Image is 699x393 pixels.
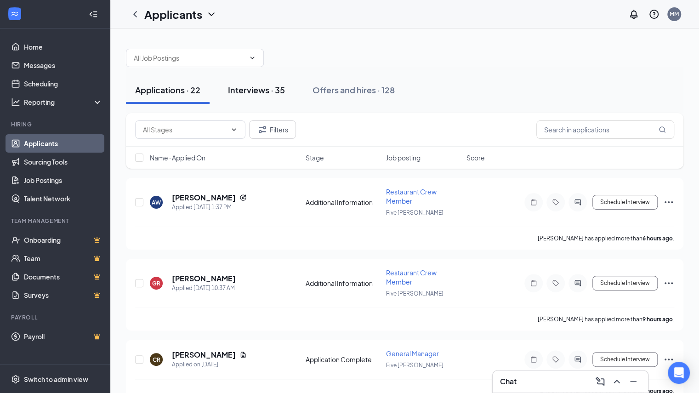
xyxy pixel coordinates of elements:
svg: Tag [550,356,561,363]
span: General Manager [386,349,439,358]
div: Payroll [11,313,101,321]
svg: Tag [550,279,561,287]
div: Team Management [11,217,101,225]
a: Home [24,38,102,56]
div: Applied [DATE] 10:37 AM [172,284,236,293]
div: AW [152,199,161,206]
div: CR [153,356,160,364]
div: Hiring [11,120,101,128]
div: Applications · 22 [135,84,200,96]
div: Additional Information [306,198,381,207]
svg: MagnifyingGlass [659,126,666,133]
svg: Minimize [628,376,639,387]
button: Schedule Interview [592,276,658,290]
svg: Note [528,199,539,206]
svg: Ellipses [663,278,674,289]
input: All Stages [143,125,227,135]
p: [PERSON_NAME] has applied more than . [538,234,674,242]
a: Sourcing Tools [24,153,102,171]
svg: Ellipses [663,354,674,365]
svg: ComposeMessage [595,376,606,387]
svg: Filter [257,124,268,135]
svg: ChevronDown [206,9,217,20]
span: Score [466,153,485,162]
svg: Tag [550,199,561,206]
svg: ActiveChat [572,356,583,363]
svg: Reapply [239,194,247,201]
h5: [PERSON_NAME] [172,193,236,203]
svg: Notifications [628,9,639,20]
input: Search in applications [536,120,674,139]
div: Additional Information [306,279,381,288]
h5: [PERSON_NAME] [172,273,236,284]
span: Five [PERSON_NAME] [386,290,443,297]
a: OnboardingCrown [24,231,102,249]
h3: Chat [500,376,517,387]
b: 9 hours ago [642,316,673,323]
h1: Applicants [144,6,202,22]
div: MM [670,10,679,18]
button: ChevronUp [609,374,624,389]
div: Switch to admin view [24,375,88,384]
a: Messages [24,56,102,74]
span: Five [PERSON_NAME] [386,362,443,369]
svg: ChevronDown [230,126,238,133]
button: Minimize [626,374,641,389]
a: PayrollCrown [24,327,102,346]
a: Talent Network [24,189,102,208]
p: [PERSON_NAME] has applied more than . [538,315,674,323]
svg: Collapse [89,10,98,19]
svg: Note [528,279,539,287]
svg: ChevronUp [611,376,622,387]
div: Application Complete [306,355,381,364]
button: Schedule Interview [592,352,658,367]
div: Reporting [24,97,103,107]
button: Filter Filters [249,120,296,139]
svg: Ellipses [663,197,674,208]
div: Open Intercom Messenger [668,362,690,384]
svg: ChevronDown [249,54,256,62]
div: Applied [DATE] 1:37 PM [172,203,247,212]
span: Restaurant Crew Member [386,268,437,286]
span: Five [PERSON_NAME] [386,209,443,216]
input: All Job Postings [134,53,245,63]
svg: Settings [11,375,20,384]
span: Restaurant Crew Member [386,188,437,205]
a: Job Postings [24,171,102,189]
a: TeamCrown [24,249,102,268]
button: ComposeMessage [593,374,608,389]
a: SurveysCrown [24,286,102,304]
div: GR [152,279,160,287]
div: Offers and hires · 128 [313,84,395,96]
div: Interviews · 35 [228,84,285,96]
h5: [PERSON_NAME] [172,350,236,360]
span: Stage [306,153,324,162]
a: Scheduling [24,74,102,93]
svg: ActiveChat [572,199,583,206]
div: Applied on [DATE] [172,360,247,369]
svg: ChevronLeft [130,9,141,20]
a: Applicants [24,134,102,153]
svg: ActiveChat [572,279,583,287]
svg: WorkstreamLogo [10,9,19,18]
button: Schedule Interview [592,195,658,210]
svg: QuestionInfo [648,9,659,20]
svg: Analysis [11,97,20,107]
a: DocumentsCrown [24,268,102,286]
b: 6 hours ago [642,235,673,242]
span: Job posting [386,153,421,162]
svg: Document [239,351,247,359]
svg: Note [528,356,539,363]
span: Name · Applied On [150,153,205,162]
